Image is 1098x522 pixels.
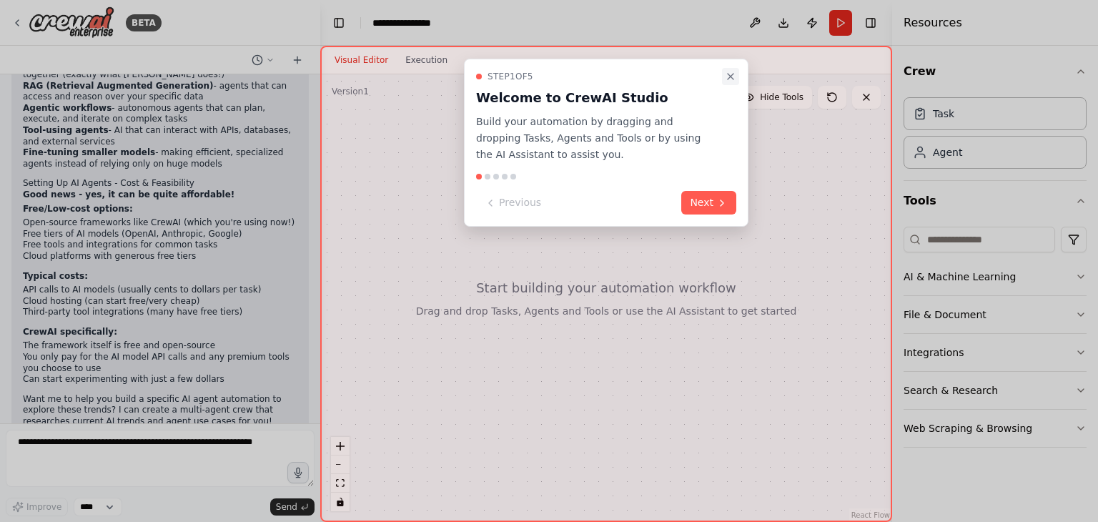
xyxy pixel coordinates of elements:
[681,191,736,215] button: Next
[476,88,719,108] h3: Welcome to CrewAI Studio
[488,71,533,82] span: Step 1 of 5
[476,191,550,215] button: Previous
[722,68,739,85] button: Close walkthrough
[476,114,719,162] p: Build your automation by dragging and dropping Tasks, Agents and Tools or by using the AI Assista...
[329,13,349,33] button: Hide left sidebar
